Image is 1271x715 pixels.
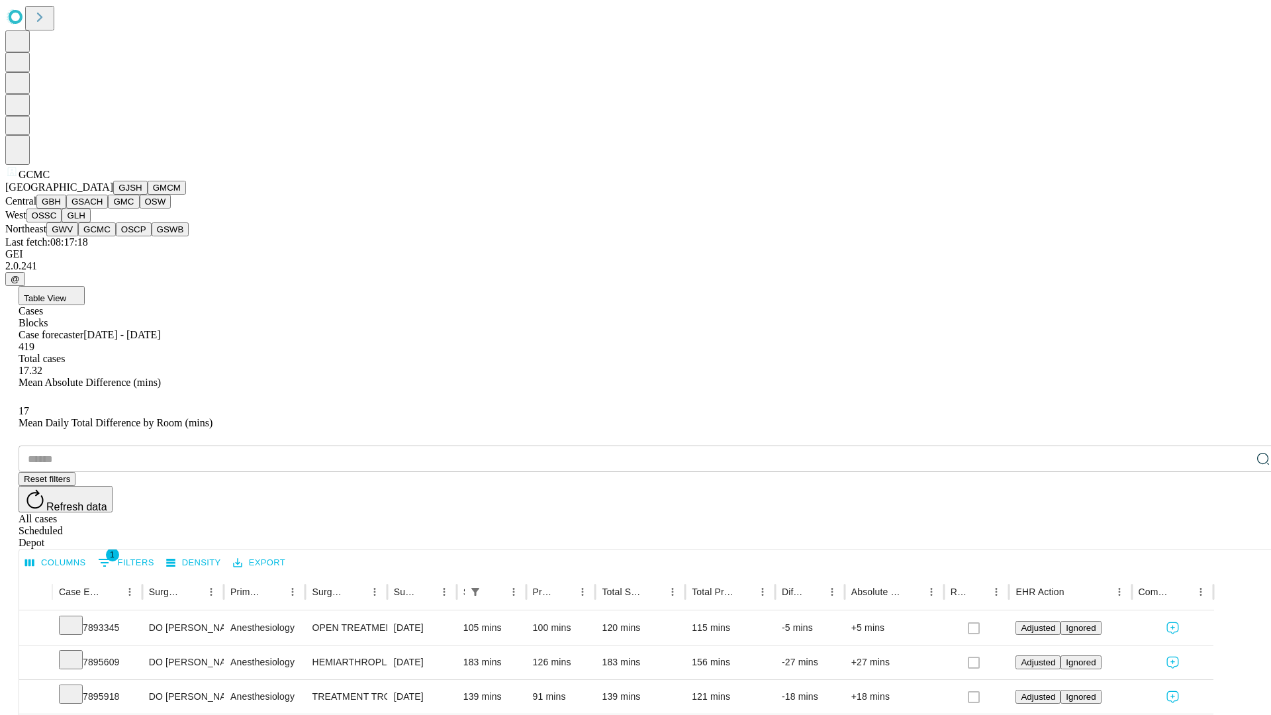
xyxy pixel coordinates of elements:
[602,587,643,597] div: Total Scheduled Duration
[95,552,158,573] button: Show filters
[120,583,139,601] button: Menu
[66,195,108,209] button: GSACH
[230,553,289,573] button: Export
[1139,587,1172,597] div: Comments
[394,645,450,679] div: [DATE]
[78,222,116,236] button: GCMC
[19,341,34,352] span: 419
[283,583,302,601] button: Menu
[116,222,152,236] button: OSCP
[26,686,46,709] button: Expand
[24,293,66,303] span: Table View
[62,209,90,222] button: GLH
[312,611,380,645] div: OPEN TREATMENT DISTAL RADIAL EXTRA ARTICULAR FRACTURE OR EPIPHYSEAL SEPARATION [MEDICAL_DATA]
[22,553,89,573] button: Select columns
[149,645,217,679] div: DO [PERSON_NAME]
[466,583,485,601] div: 1 active filter
[163,553,224,573] button: Density
[230,645,299,679] div: Anesthesiology
[19,286,85,305] button: Table View
[394,680,450,714] div: [DATE]
[663,583,682,601] button: Menu
[59,680,136,714] div: 7895918
[5,260,1266,272] div: 2.0.241
[533,587,554,597] div: Predicted In Room Duration
[692,611,769,645] div: 115 mins
[1021,623,1055,633] span: Adjusted
[365,583,384,601] button: Menu
[1173,583,1192,601] button: Sort
[5,272,25,286] button: @
[573,583,592,601] button: Menu
[312,680,380,714] div: TREATMENT TROCHANTERIC [MEDICAL_DATA] FRACTURE INTERMEDULLARY ROD
[602,680,679,714] div: 139 mins
[1015,655,1060,669] button: Adjusted
[36,195,66,209] button: GBH
[555,583,573,601] button: Sort
[102,583,120,601] button: Sort
[230,587,263,597] div: Primary Service
[26,209,62,222] button: OSSC
[851,645,937,679] div: +27 mins
[823,583,841,601] button: Menu
[463,587,465,597] div: Scheduled In Room Duration
[312,645,380,679] div: HEMIARTHROPLASTY HIP
[202,583,220,601] button: Menu
[753,583,772,601] button: Menu
[904,583,922,601] button: Sort
[230,611,299,645] div: Anesthesiology
[152,222,189,236] button: GSWB
[782,587,803,597] div: Difference
[951,587,968,597] div: Resolved in EHR
[1015,690,1060,704] button: Adjusted
[108,195,139,209] button: GMC
[466,583,485,601] button: Show filters
[987,583,1006,601] button: Menu
[5,223,46,234] span: Northeast
[851,611,937,645] div: +5 mins
[265,583,283,601] button: Sort
[692,645,769,679] div: 156 mins
[692,680,769,714] div: 121 mins
[106,548,119,561] span: 1
[1021,657,1055,667] span: Adjusted
[435,583,453,601] button: Menu
[59,645,136,679] div: 7895609
[1066,583,1084,601] button: Sort
[782,680,838,714] div: -18 mins
[1021,692,1055,702] span: Adjusted
[83,329,160,340] span: [DATE] - [DATE]
[1110,583,1129,601] button: Menu
[149,680,217,714] div: DO [PERSON_NAME]
[463,645,520,679] div: 183 mins
[5,181,113,193] span: [GEOGRAPHIC_DATA]
[463,611,520,645] div: 105 mins
[149,587,182,597] div: Surgeon Name
[11,274,20,284] span: @
[1015,621,1060,635] button: Adjusted
[504,583,523,601] button: Menu
[416,583,435,601] button: Sort
[486,583,504,601] button: Sort
[19,353,65,364] span: Total cases
[148,181,186,195] button: GMCM
[46,501,107,512] span: Refresh data
[5,248,1266,260] div: GEI
[59,611,136,645] div: 7893345
[140,195,171,209] button: OSW
[5,236,88,248] span: Last fetch: 08:17:18
[851,587,902,597] div: Absolute Difference
[782,645,838,679] div: -27 mins
[19,486,113,512] button: Refresh data
[19,169,50,180] span: GCMC
[149,611,217,645] div: DO [PERSON_NAME]
[782,611,838,645] div: -5 mins
[19,472,75,486] button: Reset filters
[113,181,148,195] button: GJSH
[922,583,941,601] button: Menu
[394,587,415,597] div: Surgery Date
[1066,692,1096,702] span: Ignored
[5,195,36,207] span: Central
[602,611,679,645] div: 120 mins
[533,680,589,714] div: 91 mins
